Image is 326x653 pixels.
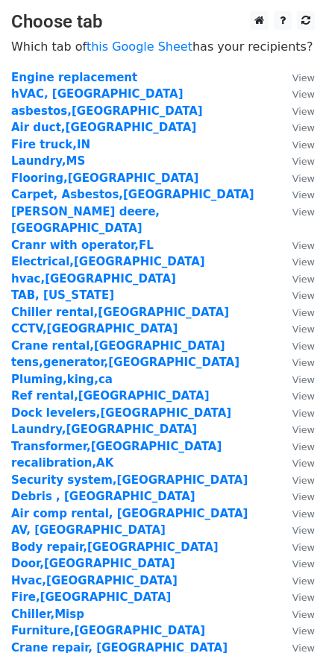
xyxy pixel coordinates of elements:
[11,205,160,236] a: [PERSON_NAME] deere,[GEOGRAPHIC_DATA]
[292,341,315,352] small: View
[278,523,315,537] a: View
[292,189,315,201] small: View
[292,290,315,301] small: View
[278,423,315,436] a: View
[292,173,315,184] small: View
[278,440,315,453] a: View
[292,274,315,285] small: View
[11,306,229,319] a: Chiller rental,[GEOGRAPHIC_DATA]
[292,475,315,486] small: View
[278,373,315,386] a: View
[278,104,315,118] a: View
[11,255,205,268] a: Electrical,[GEOGRAPHIC_DATA]
[11,473,248,487] a: Security system,[GEOGRAPHIC_DATA]
[292,256,315,268] small: View
[278,473,315,487] a: View
[278,339,315,353] a: View
[292,609,315,620] small: View
[11,574,178,587] a: Hvac,[GEOGRAPHIC_DATA]
[11,288,114,302] strong: TAB, [US_STATE]
[278,456,315,470] a: View
[292,625,315,637] small: View
[11,272,176,286] a: hvac,[GEOGRAPHIC_DATA]
[11,423,197,436] a: Laundry,[GEOGRAPHIC_DATA]
[11,356,239,369] a: tens,generator,[GEOGRAPHIC_DATA]
[292,72,315,83] small: View
[278,590,315,604] a: View
[278,624,315,637] a: View
[11,389,210,403] a: Ref rental,[GEOGRAPHIC_DATA]
[278,574,315,587] a: View
[292,458,315,469] small: View
[11,557,175,570] strong: Door,[GEOGRAPHIC_DATA]
[11,188,254,201] a: Carpet, Asbestos,[GEOGRAPHIC_DATA]
[11,138,90,151] a: Fire truck,IN
[11,11,315,33] h3: Choose tab
[278,507,315,520] a: View
[278,205,315,218] a: View
[87,40,192,54] a: this Google Sheet
[11,154,85,168] a: Laundry,MS
[11,104,203,118] a: asbestos,[GEOGRAPHIC_DATA]
[292,240,315,251] small: View
[292,508,315,520] small: View
[11,322,178,335] strong: CCTV,[GEOGRAPHIC_DATA]
[278,389,315,403] a: View
[278,608,315,621] a: View
[278,121,315,134] a: View
[278,306,315,319] a: View
[11,339,225,353] strong: Crane rental,[GEOGRAPHIC_DATA]
[278,406,315,420] a: View
[292,575,315,587] small: View
[292,408,315,419] small: View
[292,139,315,151] small: View
[11,523,166,537] a: AV, [GEOGRAPHIC_DATA]
[11,373,113,386] a: Pluming,king,ca
[278,138,315,151] a: View
[11,624,205,637] a: Furniture,[GEOGRAPHIC_DATA]
[292,374,315,385] small: View
[278,239,315,252] a: View
[292,391,315,402] small: View
[11,239,154,252] a: Cranr with operator,FL
[11,406,231,420] strong: Dock levelers,[GEOGRAPHIC_DATA]
[278,490,315,503] a: View
[11,507,248,520] strong: Air comp rental, [GEOGRAPHIC_DATA]
[11,171,198,185] a: Flooring,[GEOGRAPHIC_DATA]
[11,540,219,554] a: Body repair,[GEOGRAPHIC_DATA]
[278,154,315,168] a: View
[11,590,171,604] a: Fire,[GEOGRAPHIC_DATA]
[278,322,315,335] a: View
[278,71,315,84] a: View
[292,307,315,318] small: View
[278,557,315,570] a: View
[11,456,113,470] a: recalibration,AK
[292,424,315,435] small: View
[11,121,196,134] a: Air duct,[GEOGRAPHIC_DATA]
[278,272,315,286] a: View
[11,87,184,101] a: hVAC, [GEOGRAPHIC_DATA]
[11,608,84,621] a: Chiller,Misp
[292,558,315,570] small: View
[292,156,315,167] small: View
[11,71,137,84] a: Engine replacement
